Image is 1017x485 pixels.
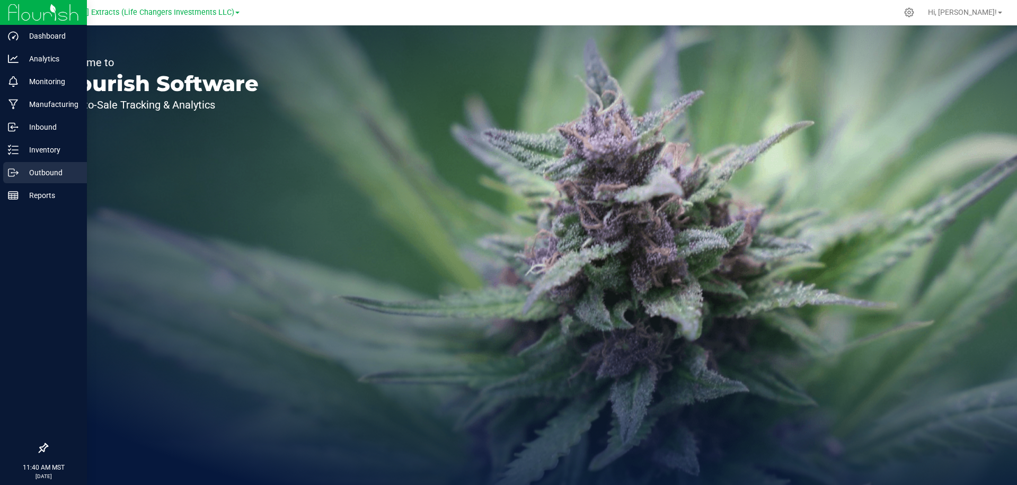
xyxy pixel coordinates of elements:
[19,30,82,42] p: Dashboard
[8,53,19,64] inline-svg: Analytics
[19,166,82,179] p: Outbound
[903,7,916,17] div: Manage settings
[5,463,82,472] p: 11:40 AM MST
[19,121,82,133] p: Inbound
[8,31,19,41] inline-svg: Dashboard
[8,99,19,110] inline-svg: Manufacturing
[19,75,82,88] p: Monitoring
[8,167,19,178] inline-svg: Outbound
[8,122,19,132] inline-svg: Inbound
[19,189,82,202] p: Reports
[8,76,19,87] inline-svg: Monitoring
[928,8,997,16] span: Hi, [PERSON_NAME]!
[31,8,234,17] span: [PERSON_NAME] Extracts (Life Changers Investments LLC)
[57,100,259,110] p: Seed-to-Sale Tracking & Analytics
[8,145,19,155] inline-svg: Inventory
[57,73,259,94] p: Flourish Software
[19,52,82,65] p: Analytics
[19,98,82,111] p: Manufacturing
[4,1,8,11] span: 1
[19,143,82,156] p: Inventory
[57,57,259,68] p: Welcome to
[5,472,82,480] p: [DATE]
[8,190,19,201] inline-svg: Reports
